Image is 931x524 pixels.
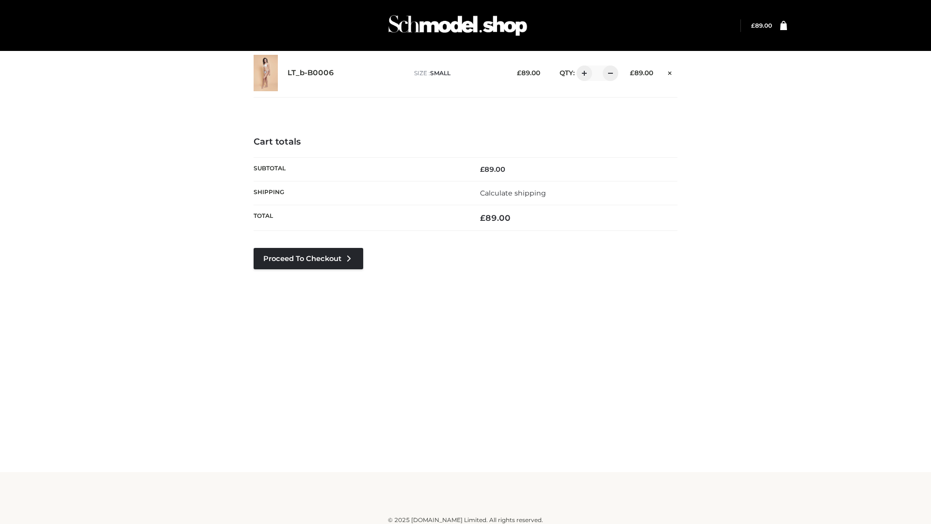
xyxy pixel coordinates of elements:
bdi: 89.00 [480,165,505,174]
h4: Cart totals [254,137,677,147]
bdi: 89.00 [630,69,653,77]
span: £ [751,22,755,29]
th: Total [254,205,465,231]
span: £ [480,165,484,174]
bdi: 89.00 [751,22,772,29]
bdi: 89.00 [517,69,540,77]
a: LT_b-B0006 [288,68,334,78]
div: QTY: [550,65,615,81]
th: Shipping [254,181,465,205]
span: £ [630,69,634,77]
bdi: 89.00 [480,213,511,223]
th: Subtotal [254,157,465,181]
a: £89.00 [751,22,772,29]
span: £ [480,213,485,223]
span: SMALL [430,69,450,77]
img: Schmodel Admin 964 [385,6,530,45]
a: Remove this item [663,65,677,78]
a: Proceed to Checkout [254,248,363,269]
span: £ [517,69,521,77]
a: Calculate shipping [480,189,546,197]
p: size : [414,69,502,78]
